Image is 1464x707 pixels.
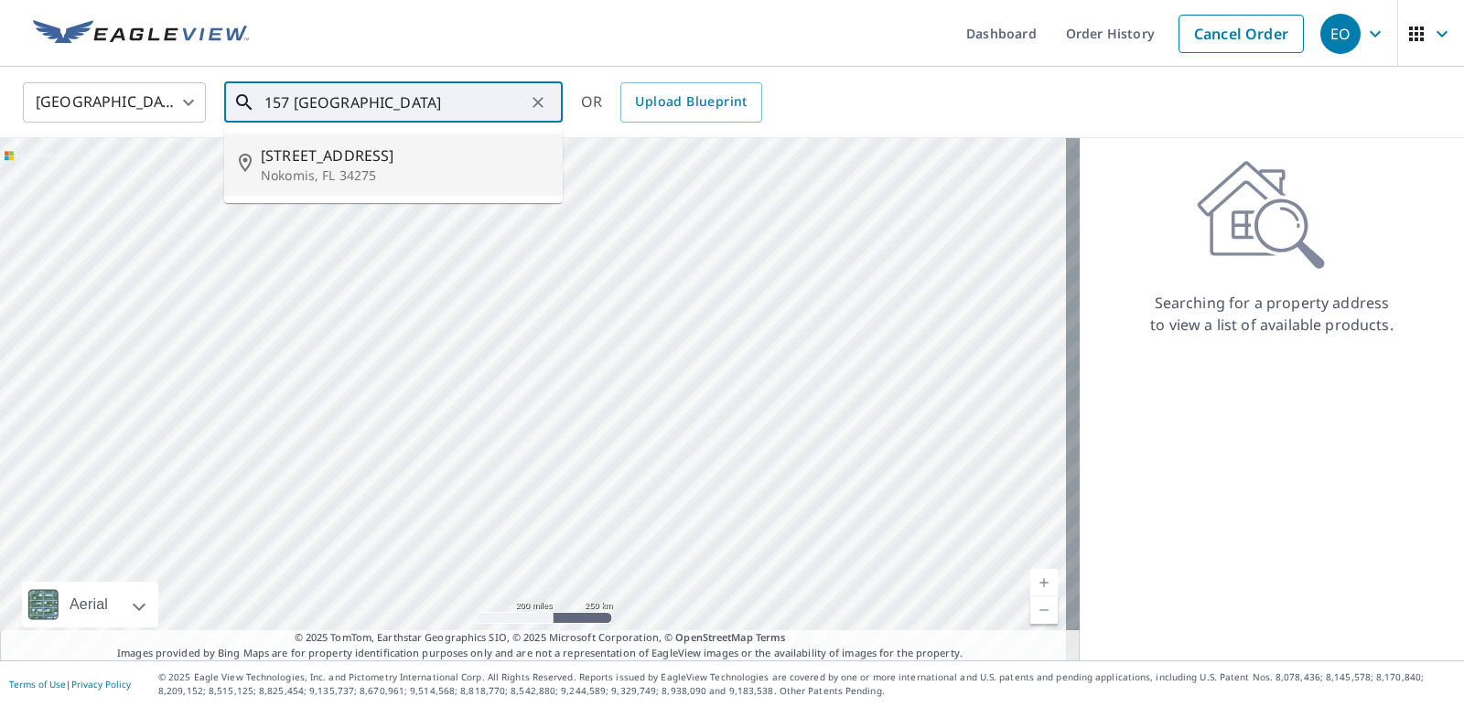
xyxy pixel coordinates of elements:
a: Cancel Order [1179,15,1304,53]
div: [GEOGRAPHIC_DATA] [23,77,206,128]
img: EV Logo [33,20,249,48]
p: Nokomis, FL 34275 [261,166,548,185]
span: Upload Blueprint [635,91,747,113]
button: Clear [525,90,551,115]
div: Aerial [22,582,158,627]
a: Terms [756,630,786,644]
a: OpenStreetMap [675,630,752,644]
p: © 2025 Eagle View Technologies, Inc. and Pictometry International Corp. All Rights Reserved. Repo... [158,670,1455,698]
a: Current Level 5, Zoom In [1030,569,1058,596]
p: Searching for a property address to view a list of available products. [1149,292,1394,336]
div: EO [1320,14,1361,54]
div: Aerial [64,582,113,627]
span: [STREET_ADDRESS] [261,145,548,166]
input: Search by address or latitude-longitude [264,77,525,128]
div: OR [581,82,762,123]
a: Privacy Policy [71,678,131,691]
span: © 2025 TomTom, Earthstar Geographics SIO, © 2025 Microsoft Corporation, © [295,630,786,646]
a: Current Level 5, Zoom Out [1030,596,1058,624]
a: Upload Blueprint [620,82,761,123]
a: Terms of Use [9,678,66,691]
p: | [9,679,131,690]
